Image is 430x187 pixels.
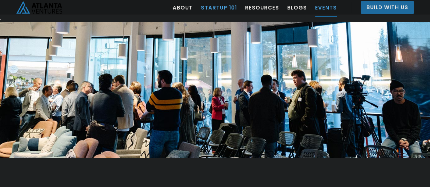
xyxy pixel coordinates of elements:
[361,1,414,14] a: Build With Us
